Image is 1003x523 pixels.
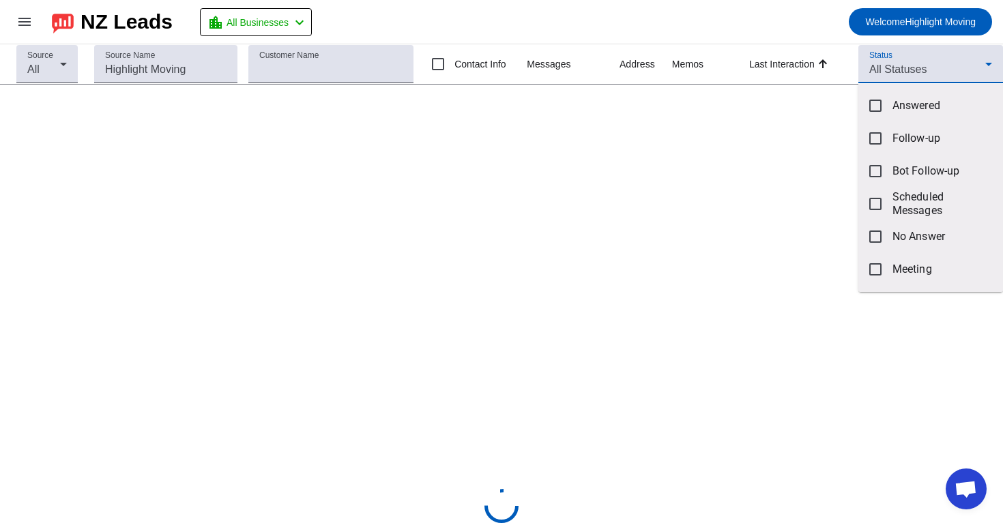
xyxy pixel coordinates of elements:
span: Follow-up [892,132,992,145]
span: Answered [892,99,992,113]
span: Bot Follow-up [892,164,992,178]
span: Meeting [892,263,992,276]
span: Scheduled Messages [892,190,992,218]
div: Open chat [946,468,987,509]
span: No Answer [892,230,992,243]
